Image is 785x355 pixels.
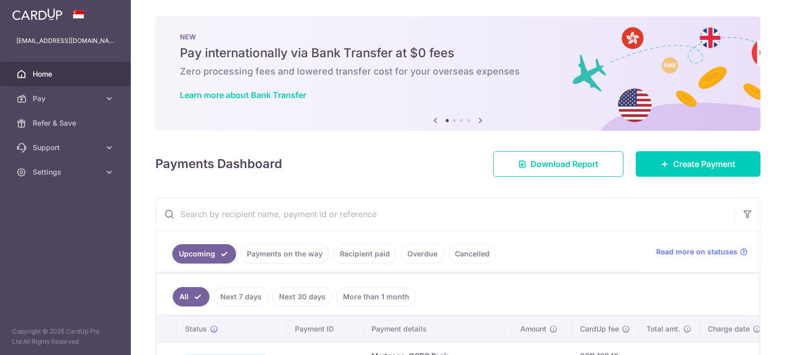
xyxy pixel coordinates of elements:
[530,158,598,170] span: Download Report
[673,158,735,170] span: Create Payment
[493,151,624,177] a: Download Report
[185,324,207,334] span: Status
[214,287,268,306] a: Next 7 days
[180,33,736,41] p: NEW
[172,244,236,264] a: Upcoming
[333,244,397,264] a: Recipient paid
[16,36,114,46] p: [EMAIL_ADDRESS][DOMAIN_NAME]
[520,324,546,334] span: Amount
[448,244,496,264] a: Cancelled
[636,151,760,177] a: Create Payment
[363,316,512,342] th: Payment details
[155,16,760,131] img: Bank transfer banner
[272,287,332,306] a: Next 30 days
[33,69,100,79] span: Home
[33,93,100,104] span: Pay
[156,198,735,230] input: Search by recipient name, payment id or reference
[180,65,736,78] h6: Zero processing fees and lowered transfer cost for your overseas expenses
[33,167,100,177] span: Settings
[580,324,619,334] span: CardUp fee
[180,45,736,61] h5: Pay internationally via Bank Transfer at $0 fees
[401,244,444,264] a: Overdue
[240,244,329,264] a: Payments on the way
[336,287,416,306] a: More than 1 month
[287,316,363,342] th: Payment ID
[33,143,100,153] span: Support
[33,118,100,128] span: Refer & Save
[155,155,282,173] h4: Payments Dashboard
[180,90,306,100] a: Learn more about Bank Transfer
[656,247,737,257] span: Read more on statuses
[647,324,680,334] span: Total amt.
[173,287,210,306] a: All
[708,324,750,334] span: Charge date
[656,247,748,257] a: Read more on statuses
[12,8,62,20] img: CardUp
